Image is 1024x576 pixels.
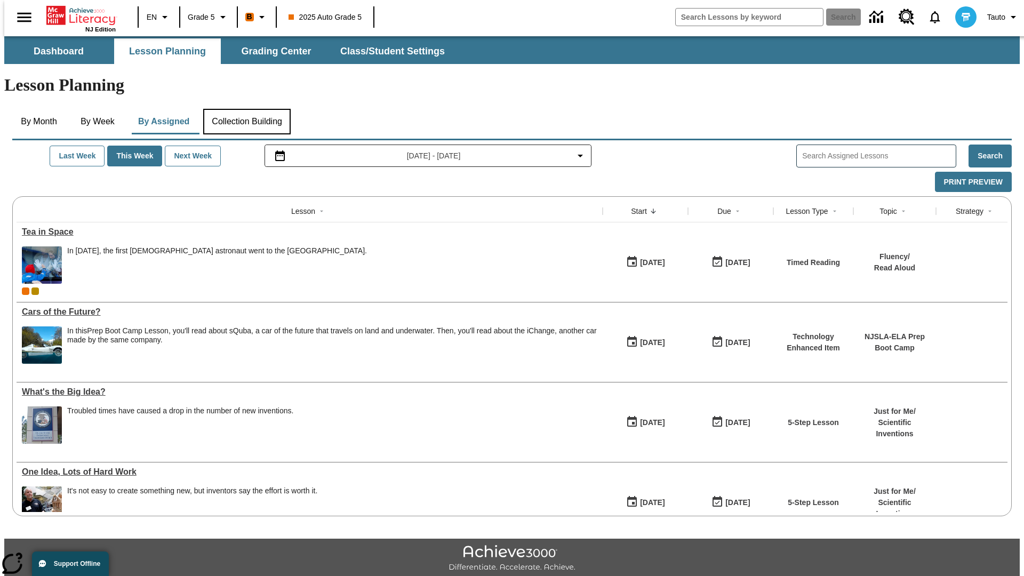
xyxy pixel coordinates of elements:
[22,326,62,364] img: High-tech automobile treading water.
[892,3,921,31] a: Resource Center, Will open in new tab
[46,5,116,26] a: Home
[332,38,453,64] button: Class/Student Settings
[788,497,839,508] p: 5-Step Lesson
[731,205,744,218] button: Sort
[22,307,597,317] a: Cars of the Future? , Lessons
[147,12,157,23] span: EN
[725,416,750,429] div: [DATE]
[725,256,750,269] div: [DATE]
[142,7,176,27] button: Language: EN, Select a language
[289,12,362,23] span: 2025 Auto Grade 5
[955,6,977,28] img: avatar image
[9,2,40,33] button: Open side menu
[787,257,840,268] p: Timed Reading
[449,545,575,572] img: Achieve3000 Differentiate Accelerate Achieve
[640,416,665,429] div: [DATE]
[874,251,915,262] p: Fluency /
[897,205,910,218] button: Sort
[640,256,665,269] div: [DATE]
[647,205,660,218] button: Sort
[85,26,116,33] span: NJ Edition
[188,12,215,23] span: Grade 5
[622,332,668,353] button: 09/29/25: First time the lesson was available
[291,206,315,217] div: Lesson
[725,336,750,349] div: [DATE]
[46,4,116,33] div: Home
[22,467,597,477] div: One Idea, Lots of Hard Work
[22,246,62,284] img: An astronaut, the first from the United Kingdom to travel to the International Space Station, wav...
[67,486,317,524] div: It's not easy to create something new, but inventors say the effort is worth it.
[969,145,1012,167] button: Search
[22,287,29,295] div: Current Class
[247,10,252,23] span: B
[935,172,1012,193] button: Print Preview
[879,206,897,217] div: Topic
[67,486,317,495] div: It's not easy to create something new, but inventors say the effort is worth it.
[50,146,105,166] button: Last Week
[802,148,956,164] input: Search Assigned Lessons
[67,326,597,345] div: In this
[165,146,221,166] button: Next Week
[631,206,647,217] div: Start
[717,206,731,217] div: Due
[622,412,668,433] button: 04/07/25: First time the lesson was available
[67,326,597,364] div: In this Prep Boot Camp Lesson, you'll read about sQuba, a car of the future that travels on land ...
[708,332,754,353] button: 08/01/26: Last day the lesson can be accessed
[622,252,668,273] button: 10/06/25: First time the lesson was available
[22,227,597,237] a: Tea in Space, Lessons
[22,387,597,397] a: What's the Big Idea?, Lessons
[983,205,996,218] button: Sort
[859,417,931,439] p: Scientific Inventions
[640,496,665,509] div: [DATE]
[129,45,206,58] span: Lesson Planning
[22,467,597,477] a: One Idea, Lots of Hard Work, Lessons
[32,551,109,576] button: Support Offline
[725,496,750,509] div: [DATE]
[22,227,597,237] div: Tea in Space
[786,206,828,217] div: Lesson Type
[779,331,848,354] p: Technology Enhanced Item
[183,7,234,27] button: Grade: Grade 5, Select a grade
[223,38,330,64] button: Grading Center
[22,406,62,444] img: A large sign near a building says U.S. Patent and Trademark Office. A troubled economy can make i...
[874,262,915,274] p: Read Aloud
[340,45,445,58] span: Class/Student Settings
[67,246,367,284] div: In December 2015, the first British astronaut went to the International Space Station.
[956,206,983,217] div: Strategy
[859,406,931,417] p: Just for Me /
[22,307,597,317] div: Cars of the Future?
[203,109,291,134] button: Collection Building
[859,331,931,354] p: NJSLA-ELA Prep Boot Camp
[22,486,62,524] img: A man stands next to a small, wooden prototype of a home. Inventors see where there is room for i...
[31,287,39,295] div: New 2025 class
[315,205,328,218] button: Sort
[241,7,273,27] button: Boost Class color is orange. Change class color
[859,486,931,497] p: Just for Me /
[574,149,587,162] svg: Collapse Date Range Filter
[921,3,949,31] a: Notifications
[12,109,66,134] button: By Month
[34,45,84,58] span: Dashboard
[67,326,597,344] testabrev: Prep Boot Camp Lesson, you'll read about sQuba, a car of the future that travels on land and unde...
[987,12,1005,23] span: Tauto
[4,38,454,64] div: SubNavbar
[107,146,162,166] button: This Week
[67,406,293,444] div: Troubled times have caused a drop in the number of new inventions.
[269,149,587,162] button: Select the date range menu item
[130,109,198,134] button: By Assigned
[241,45,311,58] span: Grading Center
[828,205,841,218] button: Sort
[863,3,892,32] a: Data Center
[4,75,1020,95] h1: Lesson Planning
[676,9,823,26] input: search field
[67,246,367,255] div: In [DATE], the first [DEMOGRAPHIC_DATA] astronaut went to the [GEOGRAPHIC_DATA].
[640,336,665,349] div: [DATE]
[71,109,124,134] button: By Week
[5,38,112,64] button: Dashboard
